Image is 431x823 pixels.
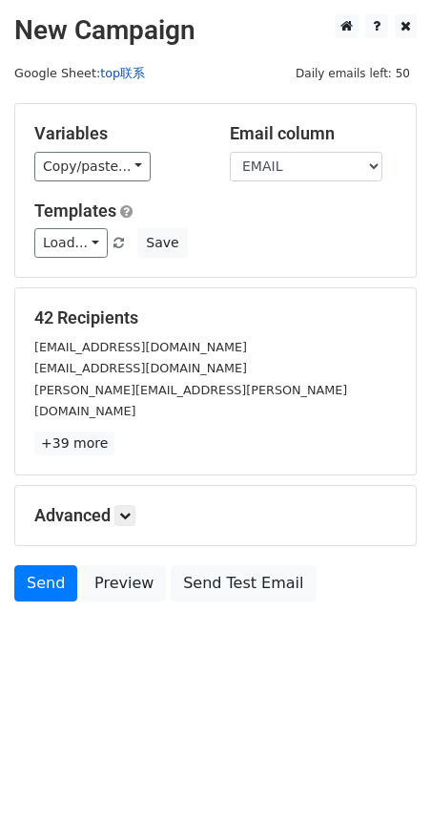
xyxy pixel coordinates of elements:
[137,228,187,258] button: Save
[289,63,417,84] span: Daily emails left: 50
[14,66,145,80] small: Google Sheet:
[34,383,347,419] small: [PERSON_NAME][EMAIL_ADDRESS][PERSON_NAME][DOMAIN_NAME]
[34,307,397,328] h5: 42 Recipients
[14,14,417,47] h2: New Campaign
[82,565,166,601] a: Preview
[230,123,397,144] h5: Email column
[34,152,151,181] a: Copy/paste...
[100,66,145,80] a: top联系
[289,66,417,80] a: Daily emails left: 50
[14,565,77,601] a: Send
[34,200,116,221] a: Templates
[34,361,247,375] small: [EMAIL_ADDRESS][DOMAIN_NAME]
[34,432,114,455] a: +39 more
[34,228,108,258] a: Load...
[34,505,397,526] h5: Advanced
[336,731,431,823] iframe: Chat Widget
[171,565,316,601] a: Send Test Email
[34,123,201,144] h5: Variables
[336,731,431,823] div: 聊天小组件
[34,340,247,354] small: [EMAIL_ADDRESS][DOMAIN_NAME]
